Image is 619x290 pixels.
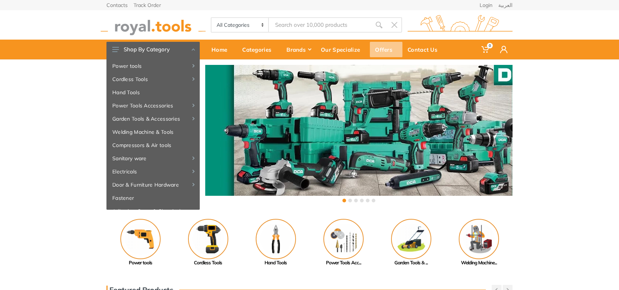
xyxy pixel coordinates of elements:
[106,205,200,218] a: Adhesive, Spray & Chemical
[370,42,402,57] div: Offers
[106,86,200,99] a: Hand Tools
[188,219,228,259] img: Royal - Cordless Tools
[206,42,237,57] div: Home
[269,17,371,33] input: Site search
[480,3,492,8] a: Login
[377,219,445,267] a: Garden Tools & ...
[498,3,513,8] a: العربية
[316,42,370,57] div: Our Specialize
[106,59,200,73] a: Power tools
[370,40,402,59] a: Offers
[391,219,431,259] img: Royal - Garden Tools & Accessories
[101,15,206,35] img: royal.tools Logo
[256,219,296,259] img: Royal - Hand Tools
[134,3,161,8] a: Track Order
[237,40,281,59] a: Categories
[323,219,364,259] img: Royal - Power Tools Accessories
[106,42,200,57] button: Shop By Category
[106,3,128,8] a: Contacts
[377,259,445,267] div: Garden Tools & ...
[445,259,513,267] div: Welding Machine...
[487,43,493,48] span: 0
[316,40,370,59] a: Our Specialize
[106,152,200,165] a: Sanitary ware
[309,259,377,267] div: Power Tools Acc...
[106,219,174,267] a: Power tools
[174,259,242,267] div: Cordless Tools
[242,259,309,267] div: Hand Tools
[106,259,174,267] div: Power tools
[408,15,513,35] img: royal.tools Logo
[106,112,200,125] a: Garden Tools & Accessories
[309,219,377,267] a: Power Tools Acc...
[106,99,200,112] a: Power Tools Accessories
[459,219,499,259] img: Royal - Welding Machine & Tools
[476,40,495,59] a: 0
[106,178,200,191] a: Door & Furniture Hardware
[106,125,200,139] a: Welding Machine & Tools
[120,219,161,259] img: Royal - Power tools
[211,18,269,32] select: Category
[174,219,242,267] a: Cordless Tools
[237,42,281,57] div: Categories
[445,219,513,267] a: Welding Machine...
[402,40,447,59] a: Contact Us
[106,165,200,178] a: Electricals
[402,42,447,57] div: Contact Us
[242,219,309,267] a: Hand Tools
[106,139,200,152] a: Compressors & Air tools
[206,40,237,59] a: Home
[281,42,316,57] div: Brands
[106,191,200,205] a: Fastener
[106,73,200,86] a: Cordless Tools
